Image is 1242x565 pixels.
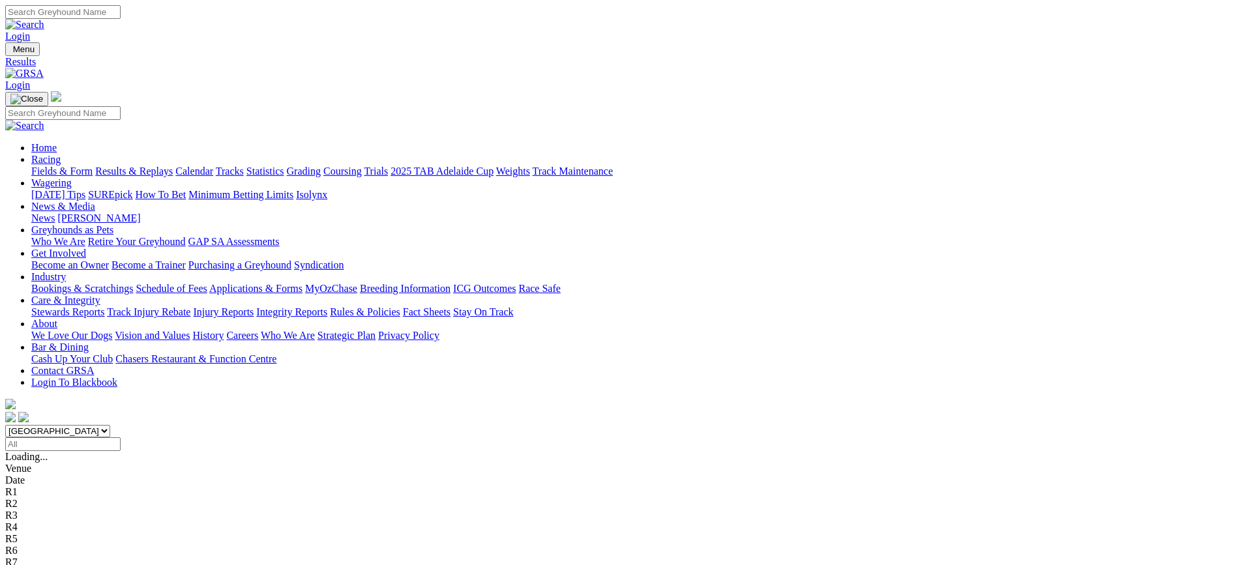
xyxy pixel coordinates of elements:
[256,306,327,317] a: Integrity Reports
[5,412,16,422] img: facebook.svg
[209,283,303,294] a: Applications & Forms
[453,306,513,317] a: Stay On Track
[323,166,362,177] a: Coursing
[391,166,494,177] a: 2025 TAB Adelaide Cup
[5,533,1237,545] div: R5
[5,474,1237,486] div: Date
[31,212,55,224] a: News
[31,330,1237,341] div: About
[31,142,57,153] a: Home
[5,106,121,120] input: Search
[287,166,321,177] a: Grading
[31,295,100,306] a: Care & Integrity
[31,353,1237,365] div: Bar & Dining
[31,259,109,270] a: Become an Owner
[5,42,40,56] button: Toggle navigation
[5,5,121,19] input: Search
[364,166,388,177] a: Trials
[5,19,44,31] img: Search
[31,377,117,388] a: Login To Blackbook
[136,283,207,294] a: Schedule of Fees
[88,236,186,247] a: Retire Your Greyhound
[5,498,1237,510] div: R2
[330,306,400,317] a: Rules & Policies
[5,521,1237,533] div: R4
[5,56,1237,68] a: Results
[5,120,44,132] img: Search
[31,330,112,341] a: We Love Our Dogs
[305,283,357,294] a: MyOzChase
[31,306,104,317] a: Stewards Reports
[31,365,94,376] a: Contact GRSA
[31,271,66,282] a: Industry
[31,166,93,177] a: Fields & Form
[31,224,113,235] a: Greyhounds as Pets
[5,80,30,91] a: Login
[31,259,1237,271] div: Get Involved
[31,318,57,329] a: About
[31,177,72,188] a: Wagering
[188,259,291,270] a: Purchasing a Greyhound
[95,166,173,177] a: Results & Replays
[5,463,1237,474] div: Venue
[31,236,1237,248] div: Greyhounds as Pets
[10,94,43,104] img: Close
[193,306,254,317] a: Injury Reports
[115,353,276,364] a: Chasers Restaurant & Function Centre
[115,330,190,341] a: Vision and Values
[31,306,1237,318] div: Care & Integrity
[31,236,85,247] a: Who We Are
[5,510,1237,521] div: R3
[216,166,244,177] a: Tracks
[533,166,613,177] a: Track Maintenance
[318,330,376,341] a: Strategic Plan
[261,330,315,341] a: Who We Are
[453,283,516,294] a: ICG Outcomes
[31,248,86,259] a: Get Involved
[31,154,61,165] a: Racing
[5,451,48,462] span: Loading...
[226,330,258,341] a: Careers
[496,166,530,177] a: Weights
[246,166,284,177] a: Statistics
[5,437,121,451] input: Select date
[136,189,186,200] a: How To Bet
[107,306,190,317] a: Track Injury Rebate
[31,283,1237,295] div: Industry
[188,236,280,247] a: GAP SA Assessments
[51,91,61,102] img: logo-grsa-white.png
[192,330,224,341] a: History
[294,259,344,270] a: Syndication
[31,189,85,200] a: [DATE] Tips
[188,189,293,200] a: Minimum Betting Limits
[88,189,132,200] a: SUREpick
[360,283,451,294] a: Breeding Information
[18,412,29,422] img: twitter.svg
[57,212,140,224] a: [PERSON_NAME]
[31,341,89,353] a: Bar & Dining
[403,306,451,317] a: Fact Sheets
[5,31,30,42] a: Login
[5,545,1237,557] div: R6
[5,399,16,409] img: logo-grsa-white.png
[31,201,95,212] a: News & Media
[296,189,327,200] a: Isolynx
[5,486,1237,498] div: R1
[31,353,113,364] a: Cash Up Your Club
[378,330,439,341] a: Privacy Policy
[111,259,186,270] a: Become a Trainer
[518,283,560,294] a: Race Safe
[31,283,133,294] a: Bookings & Scratchings
[31,189,1237,201] div: Wagering
[5,92,48,106] button: Toggle navigation
[13,44,35,54] span: Menu
[5,68,44,80] img: GRSA
[31,212,1237,224] div: News & Media
[31,166,1237,177] div: Racing
[175,166,213,177] a: Calendar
